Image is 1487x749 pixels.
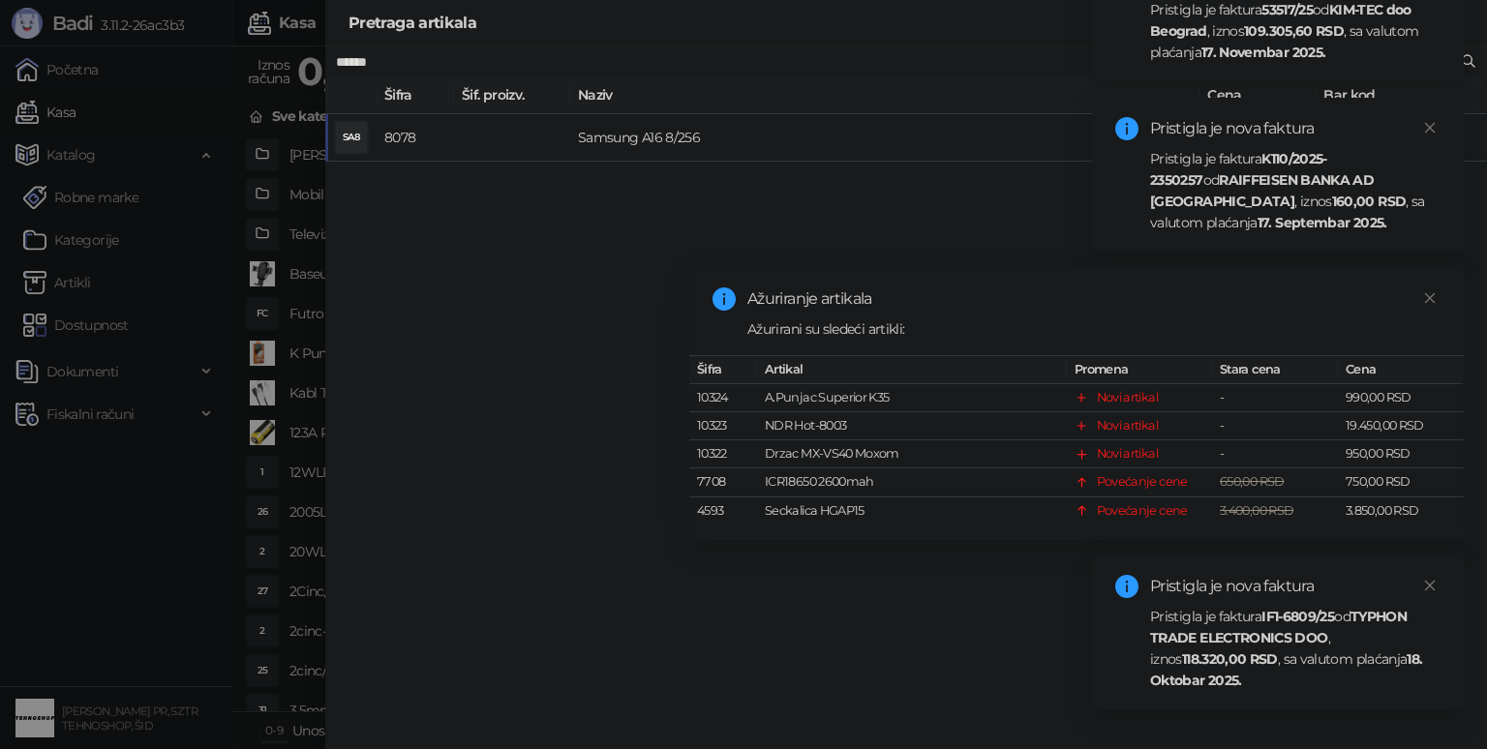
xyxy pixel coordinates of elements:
strong: 18. Oktobar 2025. [1150,650,1423,689]
td: 990,00 RSD [1338,384,1464,412]
td: 10322 [689,440,757,468]
strong: 17. Novembar 2025. [1201,44,1325,61]
span: close [1423,579,1437,592]
td: A.Punjac Superior K35 [757,384,1067,412]
div: Pretraga artikala [349,12,1441,35]
td: Drzac MX-VS40 Moxom [757,440,1067,468]
div: Ažuriranje artikala [747,287,1441,311]
div: Pristigla je nova faktura [1150,117,1441,140]
td: 7708 [689,468,757,496]
td: - [1212,412,1338,440]
div: Povećanje cene [1097,501,1188,521]
strong: RAIFFEISEN BANKA AD [GEOGRAPHIC_DATA] [1150,171,1374,210]
strong: 160,00 RSD [1332,193,1407,210]
div: Povećanje cene [1097,472,1188,492]
th: Šifra [689,356,757,384]
td: Samsung A16 8/256 [570,114,1216,162]
th: Šif. proizv. [454,76,570,114]
td: 19.450,00 RSD [1338,412,1464,440]
span: 3.400,00 RSD [1220,503,1293,518]
td: 3.850,00 RSD [1338,497,1464,525]
td: 750,00 RSD [1338,468,1464,496]
td: 950,00 RSD [1338,440,1464,468]
th: Promena [1067,356,1212,384]
div: Novi artikal [1097,416,1158,435]
th: Naziv [570,76,1199,114]
span: close [1423,291,1437,305]
strong: 109.305,60 RSD [1244,22,1344,40]
span: 650,00 RSD [1220,474,1285,489]
a: Close [1419,117,1441,138]
td: 10323 [689,412,757,440]
td: NDR Hot-8003 [757,412,1067,440]
strong: 118.320,00 RSD [1182,650,1278,668]
strong: K110/2025-2350257 [1150,150,1327,189]
a: Close [1419,287,1441,309]
a: Close [1419,575,1441,596]
div: Ažurirani su sledeći artikli: [747,318,1441,340]
strong: KIM-TEC doo Beograd [1150,1,1411,40]
span: info-circle [1115,575,1138,598]
div: Novi artikal [1097,388,1158,407]
td: Seckalica HGAP15 [757,497,1067,525]
div: Novi artikal [1097,444,1158,464]
div: Pristigla je faktura od , iznos , sa valutom plaćanja [1150,148,1441,233]
td: - [1212,440,1338,468]
strong: IF1-6809/25 [1261,608,1334,625]
td: - [1212,384,1338,412]
div: Pristigla je faktura od , iznos , sa valutom plaćanja [1150,606,1441,691]
strong: 53517/25 [1261,1,1313,18]
th: Cena [1338,356,1464,384]
div: SA8 [336,122,367,153]
strong: 17. Septembar 2025. [1258,214,1387,231]
span: close [1423,121,1437,135]
td: 10324 [689,384,757,412]
td: ICR18650 2600mah [757,468,1067,496]
th: Artikal [757,356,1067,384]
span: info-circle [713,287,736,311]
th: Šifra [377,76,454,114]
th: Stara cena [1212,356,1338,384]
span: info-circle [1115,117,1138,140]
td: 4593 [689,497,757,525]
td: 8078 [377,114,454,162]
div: Pristigla je nova faktura [1150,575,1441,598]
